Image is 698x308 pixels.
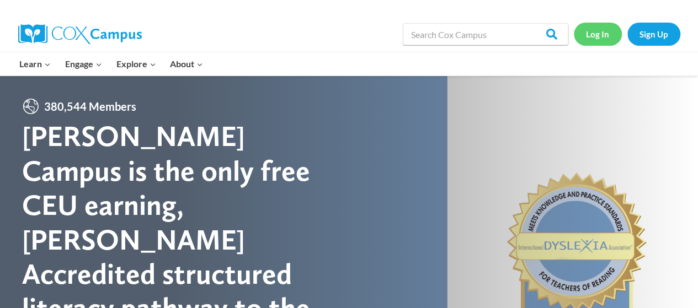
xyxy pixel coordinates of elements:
[13,52,58,75] button: Child menu of Learn
[18,24,142,44] img: Cox Campus
[403,23,568,45] input: Search Cox Campus
[627,23,680,45] a: Sign Up
[163,52,210,75] button: Child menu of About
[58,52,109,75] button: Child menu of Engage
[40,98,141,115] span: 380,544 Members
[574,23,622,45] a: Log In
[574,23,680,45] nav: Secondary Navigation
[109,52,163,75] button: Child menu of Explore
[13,52,210,75] nav: Primary Navigation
